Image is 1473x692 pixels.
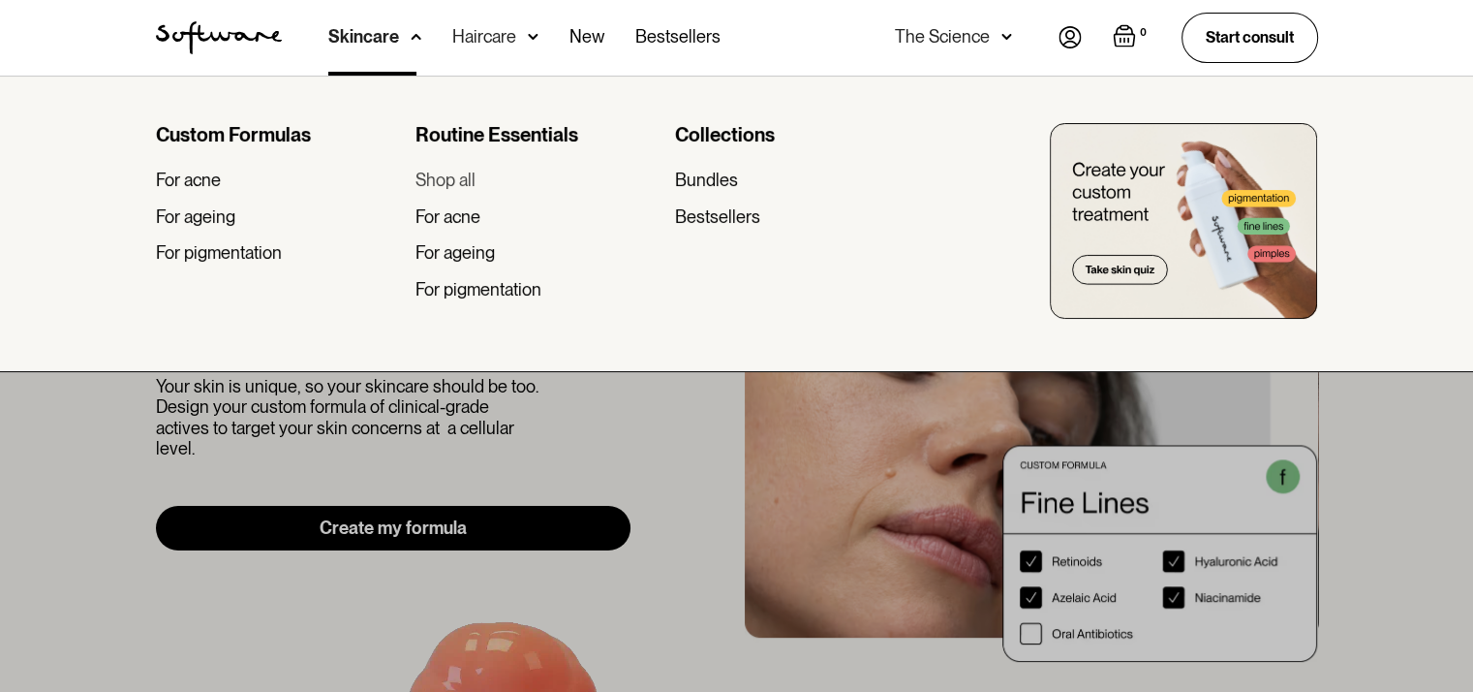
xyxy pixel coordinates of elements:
[156,206,235,228] div: For ageing
[675,206,919,228] a: Bestsellers
[415,170,476,191] div: Shop all
[156,242,400,264] a: For pigmentation
[415,170,660,191] a: Shop all
[1136,24,1151,42] div: 0
[411,27,421,47] img: arrow down
[156,21,282,54] img: Software Logo
[156,170,400,191] a: For acne
[528,27,538,47] img: arrow down
[415,242,495,264] div: For ageing
[328,27,399,47] div: Skincare
[1001,27,1012,47] img: arrow down
[415,242,660,264] a: For ageing
[675,206,760,228] div: Bestsellers
[675,170,919,191] a: Bundles
[675,170,738,191] div: Bundles
[415,279,660,300] a: For pigmentation
[156,21,282,54] a: home
[156,206,400,228] a: For ageing
[1113,24,1151,51] a: Open empty cart
[156,242,282,264] div: For pigmentation
[1181,13,1318,62] a: Start consult
[452,27,516,47] div: Haircare
[415,123,660,146] div: Routine Essentials
[415,206,480,228] div: For acne
[415,279,541,300] div: For pigmentation
[675,123,919,146] div: Collections
[895,27,990,47] div: The Science
[415,206,660,228] a: For acne
[1050,123,1317,319] img: create you custom treatment bottle
[156,123,400,146] div: Custom Formulas
[156,170,221,191] div: For acne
